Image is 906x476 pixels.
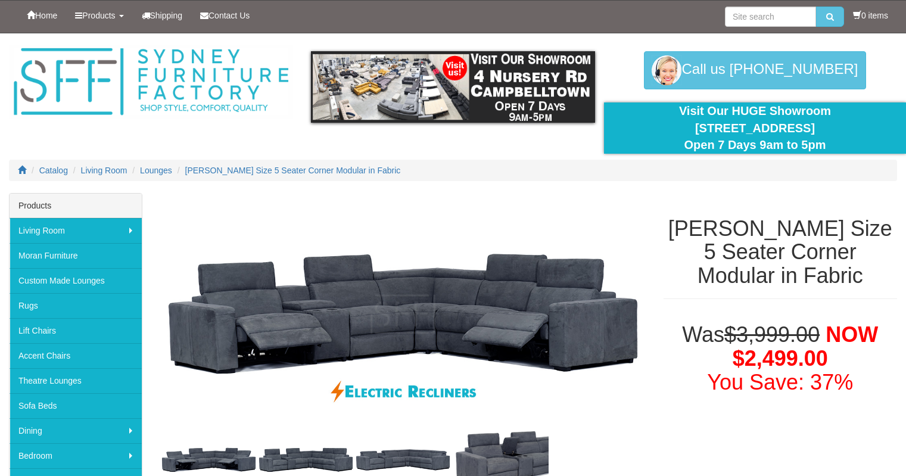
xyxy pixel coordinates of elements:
a: Shipping [133,1,192,30]
a: Lounges [140,166,172,175]
span: Products [82,11,115,20]
a: Home [18,1,66,30]
div: Products [10,194,142,218]
a: Products [66,1,132,30]
font: You Save: 37% [707,370,853,394]
a: Accent Chairs [10,343,142,368]
a: Moran Furniture [10,243,142,268]
a: Bedroom [10,443,142,468]
span: Shipping [150,11,183,20]
a: Living Room [81,166,127,175]
del: $3,999.00 [724,322,820,347]
a: Custom Made Lounges [10,268,142,293]
a: Contact Us [191,1,259,30]
li: 0 items [853,10,888,21]
a: Living Room [10,218,142,243]
a: Rugs [10,293,142,318]
h1: [PERSON_NAME] Size 5 Seater Corner Modular in Fabric [664,217,898,288]
img: Sydney Furniture Factory [9,45,293,119]
a: [PERSON_NAME] Size 5 Seater Corner Modular in Fabric [185,166,401,175]
a: Theatre Lounges [10,368,142,393]
span: NOW $2,499.00 [733,322,878,371]
a: Lift Chairs [10,318,142,343]
a: Sofa Beds [10,393,142,418]
span: Home [35,11,57,20]
a: Catalog [39,166,68,175]
a: Dining [10,418,142,443]
div: Visit Our HUGE Showroom [STREET_ADDRESS] Open 7 Days 9am to 5pm [613,102,897,154]
h1: Was [664,323,898,394]
span: Contact Us [208,11,250,20]
input: Site search [725,7,816,27]
img: showroom.gif [311,51,595,123]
